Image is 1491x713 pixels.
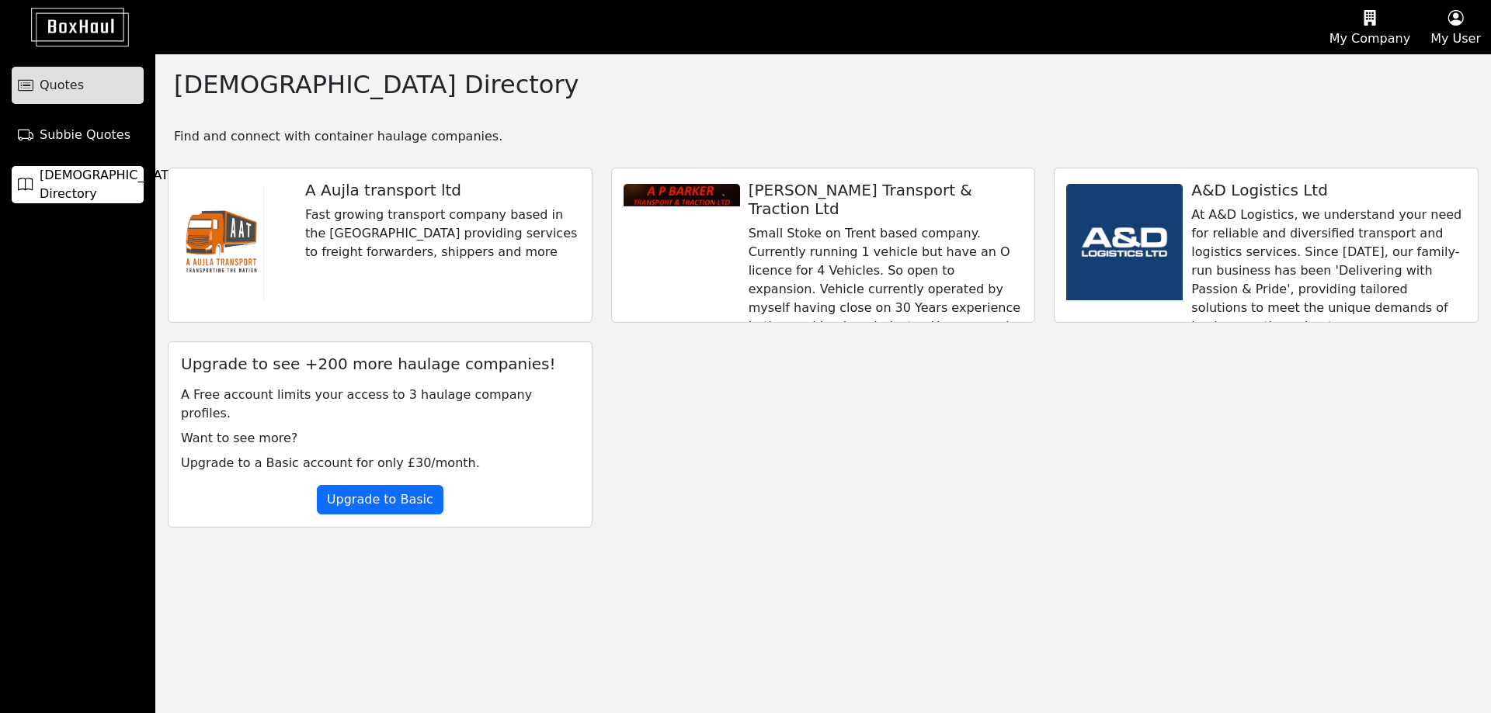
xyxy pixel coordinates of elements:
[155,124,1491,146] div: Find and connect with container haulage companies.
[181,429,579,448] p: Want to see more?
[181,355,579,373] h5: Upgrade to see +200 more haulage companies!
[305,206,579,261] p: Fast growing transport company based in the [GEOGRAPHIC_DATA] providing services to freight forwa...
[8,8,129,47] img: BoxHaul
[169,485,592,527] a: Upgrade to Basic
[40,166,181,203] span: [DEMOGRAPHIC_DATA] Directory
[1191,181,1465,199] h5: A&D Logistics Ltd
[12,116,144,154] a: Subbie Quotes
[1319,1,1420,54] button: My Company
[181,386,579,423] p: A Free account limits your access to 3 haulage company profiles.
[624,184,740,206] img: ...
[181,454,579,472] p: Upgrade to a Basic account for only £30/month.
[749,224,1023,466] p: Small Stoke on Trent based company. Currently running 1 vehicle but have an O licence for 4 Vehic...
[12,67,144,104] a: Quotes
[168,168,593,323] a: ...A Aujla transport ltdFast growing transport company based in the [GEOGRAPHIC_DATA] providing s...
[12,166,144,203] a: [DEMOGRAPHIC_DATA] Directory
[1191,206,1465,615] p: At A&D Logistics, we understand your need for reliable and diversified transport and logistics se...
[1066,184,1183,300] img: ...
[317,485,443,514] button: Upgrade to Basic
[40,76,84,95] span: Quotes
[305,181,579,199] h5: A Aujla transport ltd
[611,168,1036,323] a: ...[PERSON_NAME] Transport & Traction LtdSmall Stoke on Trent based company. Currently running 1 ...
[1054,168,1479,323] a: ...A&D Logistics LtdAt A&D Logistics, we understand your need for reliable and diversified transp...
[174,70,579,99] h2: [DEMOGRAPHIC_DATA] Directory
[40,126,130,144] span: Subbie Quotes
[1420,1,1491,54] button: My User
[749,181,1023,218] h5: [PERSON_NAME] Transport & Traction Ltd
[180,184,264,300] img: ...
